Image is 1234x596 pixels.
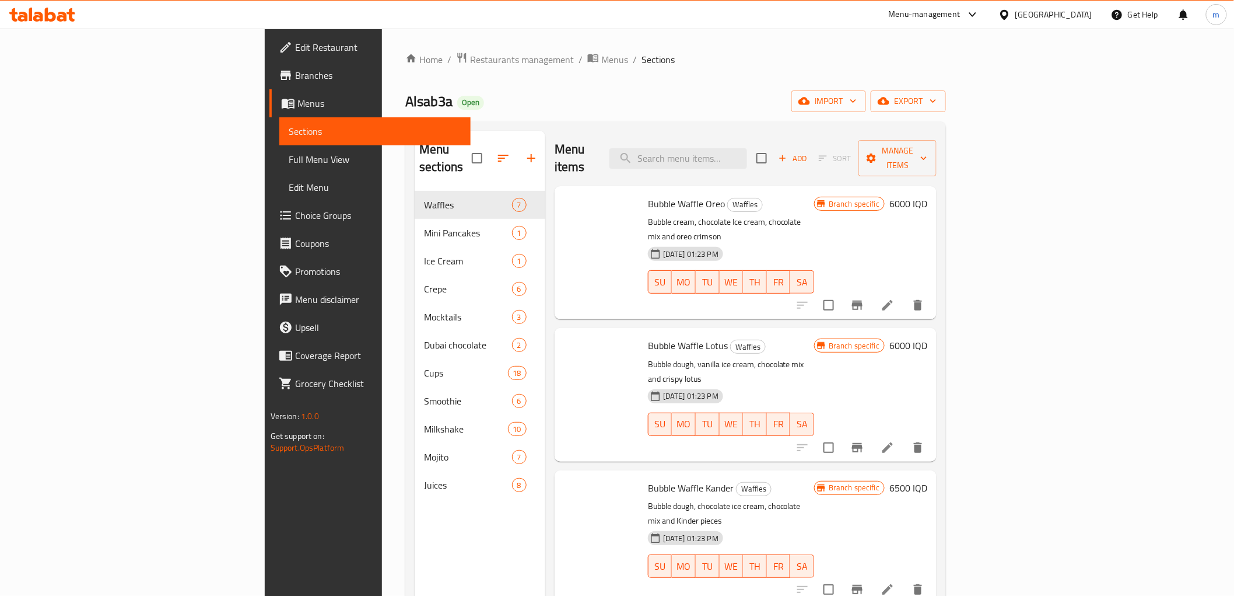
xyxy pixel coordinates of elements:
button: SU [648,270,672,294]
span: Bubble Waffle Kander [648,479,734,497]
button: MO [672,270,696,294]
span: Add [777,152,808,165]
span: Grocery Checklist [295,377,461,391]
div: items [512,450,527,464]
div: Open [457,96,484,110]
span: 1.0.0 [301,409,319,424]
button: Branch-specific-item [843,291,871,319]
a: Edit menu item [881,298,895,312]
span: Cups [424,366,507,380]
span: Select to update [816,293,841,318]
button: TU [696,555,720,578]
span: Restaurants management [470,53,574,67]
div: items [512,394,527,408]
span: Waffles [731,340,765,354]
span: Get support on: [271,428,324,444]
span: Menus [601,53,628,67]
a: Choice Groups [269,201,471,229]
button: delete [904,434,932,462]
span: MO [676,274,691,291]
span: 1 [513,228,526,239]
button: MO [672,555,696,578]
span: Smoothie [424,394,512,408]
button: TH [743,555,767,578]
span: SU [653,274,668,291]
span: import [801,94,857,109]
h6: 6000 IQD [889,196,927,212]
span: SA [795,416,809,433]
span: Upsell [295,320,461,334]
span: Edit Restaurant [295,40,461,54]
button: FR [767,270,791,294]
button: SU [648,555,672,578]
button: TH [743,413,767,436]
span: Mojito [424,450,512,464]
span: Select to update [816,435,841,460]
a: Full Menu View [279,145,471,173]
span: Select section [749,146,774,170]
a: Upsell [269,313,471,341]
div: Ice Cream1 [415,247,545,275]
div: Waffles [424,198,512,212]
div: Smoothie6 [415,387,545,415]
span: TU [700,274,715,291]
h6: 6500 IQD [889,480,927,496]
span: TU [700,558,715,575]
a: Promotions [269,257,471,285]
p: Bubble dough, chocolate ice cream, chocolate mix and Kinder pieces [648,499,814,528]
span: TH [748,416,762,433]
span: Branches [295,68,461,82]
span: Version: [271,409,299,424]
span: Bubble Waffle Oreo [648,195,725,212]
span: Branch specific [824,340,884,351]
span: MO [676,416,691,433]
button: SA [790,270,814,294]
div: items [512,254,527,268]
span: 3 [513,312,526,323]
span: m [1213,8,1220,21]
span: 1 [513,256,526,267]
button: FR [767,555,791,578]
span: MO [676,558,691,575]
span: SA [795,558,809,575]
div: items [512,338,527,352]
div: Mocktails3 [415,303,545,331]
a: Menu disclaimer [269,285,471,313]
span: FR [772,416,786,433]
span: [DATE] 01:23 PM [658,391,723,402]
div: Juices8 [415,471,545,499]
span: Select all sections [465,146,489,170]
a: Coverage Report [269,341,471,370]
span: Ice Cream [424,254,512,268]
span: Manage items [868,144,927,173]
span: Select section first [811,149,858,168]
span: 7 [513,452,526,463]
div: items [512,198,527,212]
div: items [512,282,527,296]
span: 6 [513,284,526,295]
span: TH [748,274,762,291]
a: Grocery Checklist [269,370,471,398]
span: TU [700,416,715,433]
div: Cups18 [415,359,545,387]
div: Crepe6 [415,275,545,303]
a: Restaurants management [456,52,574,67]
button: WE [720,270,744,294]
div: Dubai chocolate2 [415,331,545,359]
button: SU [648,413,672,436]
button: MO [672,413,696,436]
span: Crepe [424,282,512,296]
span: Menu disclaimer [295,292,461,306]
span: 18 [509,368,526,379]
span: Branch specific [824,198,884,210]
p: Bubble dough, vanilla ice cream, chocolate mix and crispy lotus [648,357,814,386]
span: 2 [513,340,526,351]
div: Menu-management [889,8,960,22]
button: SA [790,413,814,436]
span: 10 [509,424,526,435]
div: Mini Pancakes1 [415,219,545,247]
a: Sections [279,117,471,145]
button: SA [790,555,814,578]
span: Choice Groups [295,208,461,222]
